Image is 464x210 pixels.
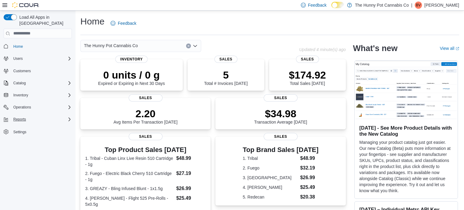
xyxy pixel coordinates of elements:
dd: $25.49 [176,195,206,202]
dt: 1. Tribal [243,155,298,161]
span: Feedback [118,20,136,26]
img: Cova [12,2,39,8]
span: Operations [11,104,72,111]
span: Feedback [308,2,327,8]
span: Home [11,43,72,50]
span: Sales [264,133,298,140]
h3: [DATE] - See More Product Details with the New Catalog [359,125,453,137]
span: BV [416,2,421,9]
dt: 3. [GEOGRAPHIC_DATA] [243,175,298,181]
button: Catalog [1,79,74,87]
span: Users [13,56,23,61]
dt: 5. Redecan [243,194,298,200]
h3: Top Product Sales [DATE] [85,146,206,153]
a: Customers [11,67,33,75]
h1: Home [80,15,105,27]
span: Sales [129,94,163,102]
button: Operations [11,104,34,111]
button: Clear input [186,44,191,48]
h3: Top Brand Sales [DATE] [243,146,319,153]
span: Operations [13,105,31,110]
p: The Hunny Pot Cannabis Co [355,2,409,9]
input: Dark Mode [331,2,344,8]
span: Reports [13,117,26,122]
button: Home [1,42,74,51]
p: | [411,2,412,9]
div: Total # Invoices [DATE] [204,69,247,86]
span: Customers [13,69,31,73]
p: Managing your product catalog just got easier. Our new Catalog (Beta) puts more information at yo... [359,139,453,194]
span: The Hunny Pot Cannabis Co [84,42,138,49]
p: Updated 4 minute(s) ago [299,47,346,52]
button: Open list of options [193,44,198,48]
a: Home [11,43,25,50]
dd: $25.49 [300,184,319,191]
button: Catalog [11,79,28,87]
span: Home [13,44,23,49]
span: Users [11,55,72,62]
dd: $20.38 [300,193,319,201]
span: Sales [296,56,319,63]
dd: $26.99 [176,185,206,192]
p: [PERSON_NAME] [424,2,459,9]
span: Settings [11,128,72,135]
div: Brittney Vincelette [415,2,422,9]
button: Inventory [11,92,31,99]
span: Catalog [13,81,26,86]
span: Inventory [115,56,148,63]
dt: 3. GREAZY - Bling Infused Blunt - 1x1.5g [85,186,174,192]
span: Settings [13,130,26,134]
span: Customers [11,67,72,75]
div: Total Sales [DATE] [289,69,326,86]
p: $174.92 [289,69,326,81]
p: 5 [204,69,247,81]
dt: 4. [PERSON_NAME] [243,184,298,190]
button: Users [1,54,74,63]
a: View allExternal link [440,46,459,51]
dd: $32.19 [300,164,319,172]
div: Transaction Average [DATE] [254,108,307,124]
p: 2.20 [114,108,178,120]
div: Avg Items Per Transaction [DATE] [114,108,178,124]
span: Catalog [11,79,72,87]
dd: $27.19 [176,170,206,177]
dd: $48.99 [300,155,319,162]
button: Settings [1,127,74,136]
dt: 2. Fuego [243,165,298,171]
a: Settings [11,128,29,136]
nav: Complex example [4,40,72,152]
span: Inventory [13,93,28,98]
dt: 4. [PERSON_NAME] - Flight 525 Pre-Rolls - 5x0.5g [85,195,174,207]
span: Reports [11,116,72,123]
dd: $48.99 [176,155,206,162]
h2: What's new [353,44,398,53]
span: Inventory [11,92,72,99]
dt: 1. Tribal - Cuban Linx Live Resin 510 Cartridge - 1g [85,155,174,167]
div: Expired or Expiring in Next 30 Days [98,69,165,86]
button: Users [11,55,25,62]
dd: $26.99 [300,174,319,181]
button: Operations [1,103,74,111]
span: Sales [214,56,237,63]
button: Customers [1,66,74,75]
a: Feedback [108,17,139,29]
p: $34.98 [254,108,307,120]
span: Sales [264,94,298,102]
svg: External link [456,47,459,50]
button: Inventory [1,91,74,99]
span: Sales [129,133,163,140]
button: Reports [11,116,28,123]
span: Load All Apps in [GEOGRAPHIC_DATA] [17,14,72,26]
p: 0 units / 0 g [98,69,165,81]
button: Reports [1,115,74,124]
dt: 2. Fuego - Electric Black Cherry 510 Cartridge - 1g [85,170,174,183]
